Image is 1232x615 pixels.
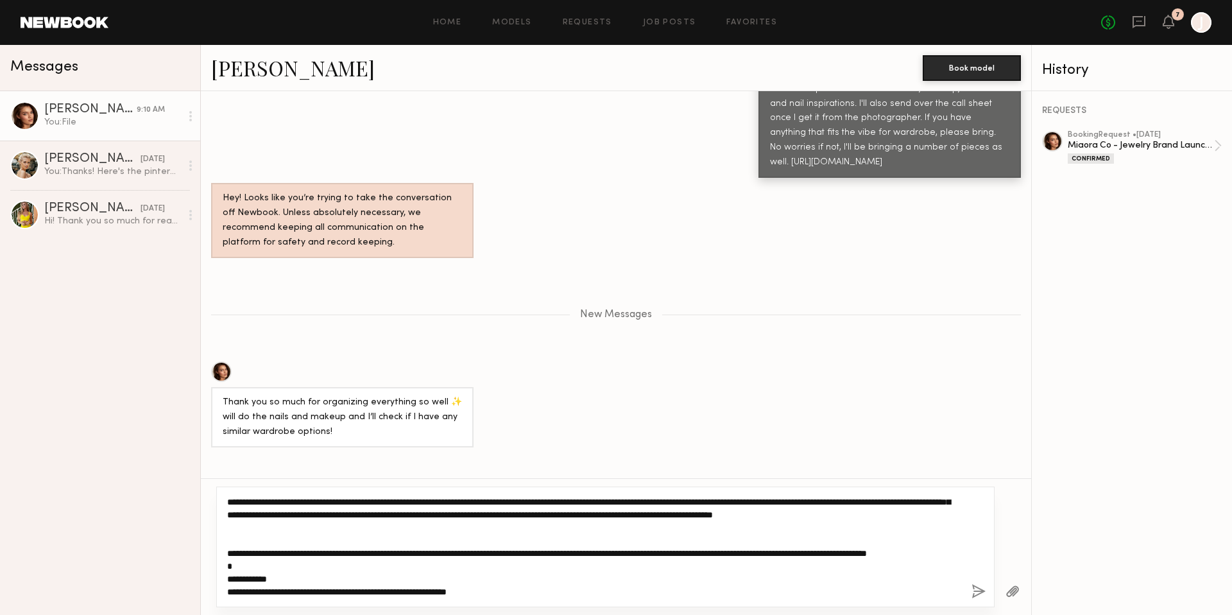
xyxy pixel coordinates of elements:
[923,62,1021,73] a: Book model
[1068,131,1214,139] div: booking Request • [DATE]
[1191,12,1211,33] a: J
[492,19,531,27] a: Models
[10,60,78,74] span: Messages
[580,309,652,320] span: New Messages
[563,19,612,27] a: Requests
[223,395,462,440] div: Thank you so much for organizing everything so well ✨ will do the nails and makeup and I’ll check...
[44,116,181,128] div: You: File
[141,153,165,166] div: [DATE]
[141,203,165,215] div: [DATE]
[223,191,462,250] div: Hey! Looks like you’re trying to take the conversation off Newbook. Unless absolutely necessary, ...
[44,153,141,166] div: [PERSON_NAME]
[44,166,181,178] div: You: Thanks! Here's the pinterest board with hair, makeup, wardrobe and nail inspirations. I'll a...
[1042,107,1222,116] div: REQUESTS
[643,19,696,27] a: Job Posts
[44,215,181,227] div: Hi! Thank you so much for reaching out! I’m very interested in working with you, but I’m working ...
[211,54,375,82] a: [PERSON_NAME]
[1068,153,1114,164] div: Confirmed
[44,103,137,116] div: [PERSON_NAME]
[433,19,462,27] a: Home
[726,19,777,27] a: Favorites
[770,82,1009,171] div: Here's the pinterest board with hair, makeup, wardrobe and nail inspirations. I'll also send over...
[923,55,1021,81] button: Book model
[1068,139,1214,152] div: Miaora Co - Jewelry Brand Launch Shoot
[1042,63,1222,78] div: History
[1068,131,1222,164] a: bookingRequest •[DATE]Miaora Co - Jewelry Brand Launch ShootConfirmed
[1176,12,1180,19] div: 7
[44,202,141,215] div: [PERSON_NAME]
[137,104,165,116] div: 9:10 AM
